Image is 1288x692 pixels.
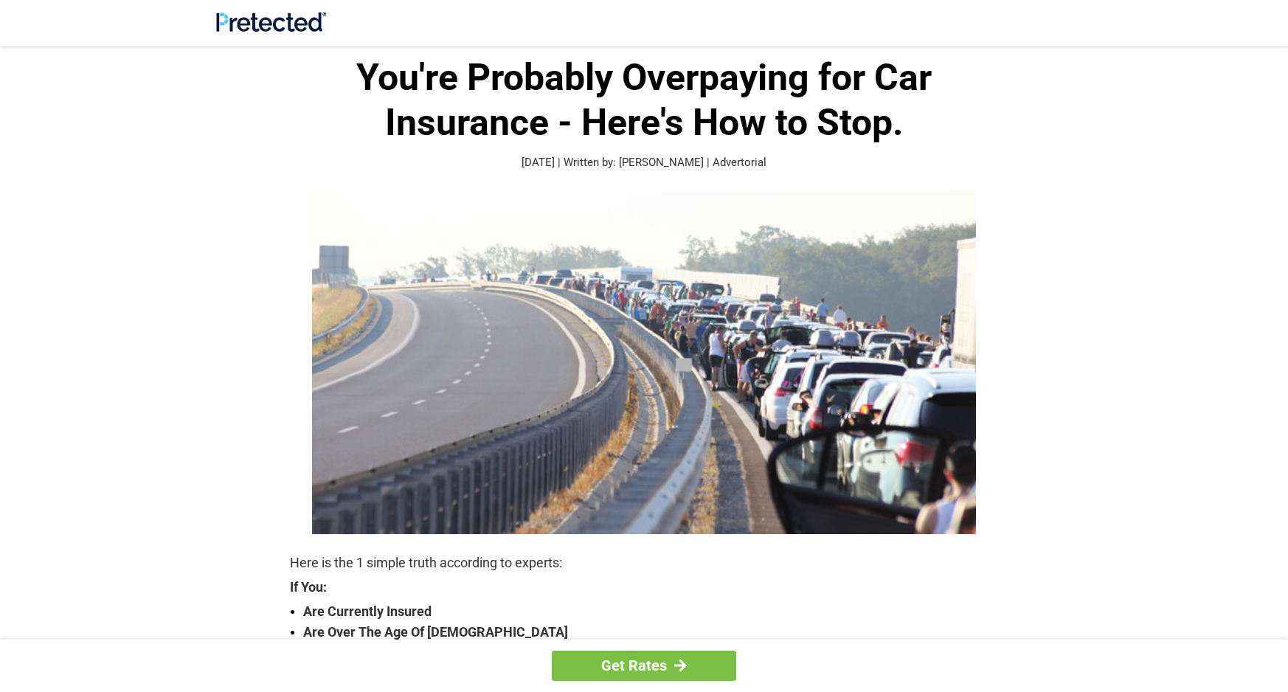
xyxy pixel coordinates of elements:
p: [DATE] | Written by: [PERSON_NAME] | Advertorial [290,154,998,171]
strong: Are Currently Insured [303,601,998,622]
h1: You're Probably Overpaying for Car Insurance - Here's How to Stop. [290,55,998,145]
a: Get Rates [552,651,736,681]
strong: If You: [290,581,998,594]
img: Site Logo [216,12,326,32]
p: Here is the 1 simple truth according to experts: [290,553,998,573]
a: Site Logo [216,21,326,35]
strong: Are Over The Age Of [DEMOGRAPHIC_DATA] [303,622,998,643]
